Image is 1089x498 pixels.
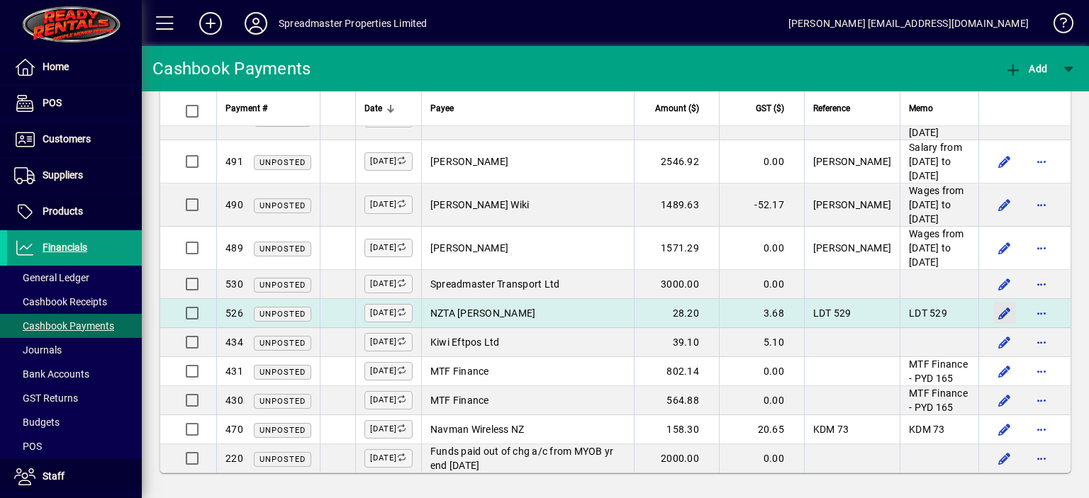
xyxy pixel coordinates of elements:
span: GST Returns [14,392,78,404]
span: Unposted [259,368,306,377]
span: Add [1005,63,1047,74]
span: Navman Wireless NZ [430,424,525,435]
label: [DATE] [364,391,413,409]
span: 491 [225,156,243,167]
td: 0.00 [719,444,804,472]
span: 220 [225,453,243,464]
td: 5.10 [719,328,804,357]
button: Add [188,11,233,36]
td: 1489.63 [634,183,719,227]
span: [PERSON_NAME] [813,156,891,167]
a: Knowledge Base [1043,3,1071,49]
label: [DATE] [364,362,413,380]
span: Budgets [14,417,60,428]
span: POS [43,97,62,108]
td: 28.20 [634,299,719,328]
span: 431 [225,366,243,377]
div: Date [364,101,413,116]
span: Amount ($) [655,101,699,116]
a: Bank Accounts [7,362,142,386]
a: Home [7,50,142,85]
span: Suppliers [43,169,83,181]
span: 434 [225,336,243,348]
td: 2546.92 [634,140,719,183]
td: 0.00 [719,140,804,183]
button: More options [1030,331,1053,353]
span: [PERSON_NAME] [813,199,891,210]
div: Payment # [225,101,311,116]
button: Edit [993,150,1016,173]
td: 20.65 [719,415,804,444]
button: Profile [233,11,279,36]
button: More options [1030,389,1053,412]
span: Payee [430,101,454,116]
button: More options [1030,418,1053,441]
span: Staff [43,470,65,482]
span: 490 [225,199,243,210]
label: [DATE] [364,196,413,214]
button: More options [1030,107,1053,130]
button: More options [1030,237,1053,259]
label: [DATE] [364,239,413,257]
span: Spreadmaster Transport Ltd [430,278,560,290]
a: Cashbook Receipts [7,290,142,314]
span: LDT 529 [813,307,851,319]
a: POS [7,86,142,121]
span: Memo [909,101,933,116]
span: Unposted [259,158,306,167]
label: [DATE] [364,152,413,171]
span: MTF Finance - PYD 165 [909,387,968,413]
span: POS [14,441,42,452]
span: [PERSON_NAME] [430,242,508,254]
div: [PERSON_NAME] [EMAIL_ADDRESS][DOMAIN_NAME] [788,12,1029,35]
span: Salary from [DATE] to [DATE] [909,142,962,181]
div: GST ($) [728,101,797,116]
td: 1571.29 [634,227,719,270]
button: Edit [993,447,1016,470]
span: MTF Finance - PYD 165 [909,358,968,384]
span: Unposted [259,339,306,348]
div: Reference [813,101,891,116]
a: Products [7,194,142,230]
span: Date [364,101,382,116]
label: [DATE] [364,304,413,322]
span: Unposted [259,455,306,464]
span: Payment # [225,101,267,116]
button: More options [1030,150,1053,173]
span: Unposted [259,426,306,435]
button: Edit [993,418,1016,441]
button: Edit [993,302,1016,324]
button: More options [1030,273,1053,295]
span: MTF Finance [430,366,489,377]
label: [DATE] [364,420,413,438]
button: Add [1001,56,1051,81]
span: 470 [225,424,243,435]
div: Spreadmaster Properties Limited [279,12,427,35]
button: More options [1030,360,1053,383]
label: [DATE] [364,333,413,351]
span: [PERSON_NAME] [430,156,508,167]
button: Edit [993,360,1016,383]
a: Staff [7,459,142,494]
span: Unposted [259,281,306,290]
span: Unposted [259,397,306,406]
span: Unposted [259,201,306,210]
span: 526 [225,307,243,319]
td: 0.00 [719,386,804,415]
button: More options [1030,302,1053,324]
a: Customers [7,122,142,157]
span: Funds paid out of chg a/c from MYOB yr end [DATE] [430,446,614,471]
button: More options [1030,447,1053,470]
span: Products [43,205,83,217]
span: General Ledger [14,272,89,283]
button: Edit [993,237,1016,259]
button: Edit [993,107,1016,130]
a: POS [7,434,142,458]
td: 0.00 [719,270,804,299]
td: 564.88 [634,386,719,415]
button: Edit [993,273,1016,295]
div: Memo [909,101,970,116]
span: Customers [43,133,91,145]
td: 802.14 [634,357,719,386]
td: 158.30 [634,415,719,444]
